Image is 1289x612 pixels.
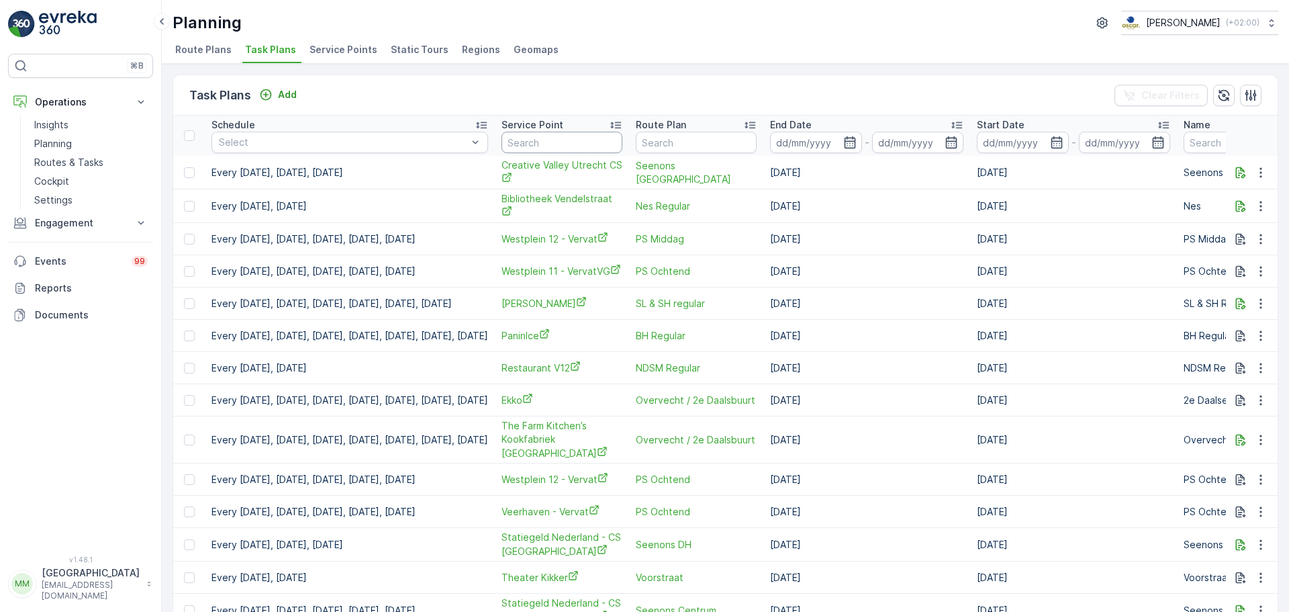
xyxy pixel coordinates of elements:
[502,192,622,220] span: Bibliotheek Vendelstraat
[184,474,195,485] div: Toggle Row Selected
[462,43,500,56] span: Regions
[763,528,970,562] td: [DATE]
[763,464,970,496] td: [DATE]
[970,464,1177,496] td: [DATE]
[184,266,195,277] div: Toggle Row Selected
[636,132,757,153] input: Search
[1114,85,1208,106] button: Clear Filters
[763,562,970,594] td: [DATE]
[770,118,812,132] p: End Date
[502,264,622,278] span: Westplein 11 - VervatVG
[34,118,68,132] p: Insights
[130,60,144,71] p: ⌘B
[636,297,757,310] a: SL & SH regular
[763,288,970,320] td: [DATE]
[970,288,1177,320] td: [DATE]
[184,331,195,341] div: Toggle Row Selected
[502,361,622,375] a: Restaurant V12
[970,320,1177,352] td: [DATE]
[8,210,153,236] button: Engagement
[175,43,232,56] span: Route Plans
[254,87,302,103] button: Add
[636,505,757,519] a: PS Ochtend
[502,531,622,558] a: Statiegeld Nederland - CS Den Haag
[636,118,686,132] p: Route Plan
[29,191,153,210] a: Settings
[205,352,495,384] td: Every [DATE], [DATE]
[29,172,153,191] a: Cockpit
[872,132,964,153] input: dd/mm/yyyy
[205,255,495,288] td: Every [DATE], [DATE], [DATE], [DATE], [DATE]
[189,86,251,105] p: Task Plans
[34,137,72,150] p: Planning
[8,566,153,601] button: MM[GEOGRAPHIC_DATA][EMAIL_ADDRESS][DOMAIN_NAME]
[502,296,622,310] span: [PERSON_NAME]
[763,189,970,223] td: [DATE]
[1184,118,1210,132] p: Name
[205,384,495,417] td: Every [DATE], [DATE], [DATE], [DATE], [DATE], [DATE], [DATE]
[970,223,1177,255] td: [DATE]
[636,538,757,552] span: Seenons DH
[39,11,97,38] img: logo_light-DOdMpM7g.png
[391,43,448,56] span: Static Tours
[636,571,757,584] span: Voorstraat
[763,352,970,384] td: [DATE]
[29,153,153,172] a: Routes & Tasks
[977,118,1024,132] p: Start Date
[636,159,757,186] a: Seenons Utrecht
[1121,15,1141,30] img: basis-logo_rgb2x.png
[35,216,126,230] p: Engagement
[636,473,757,486] span: PS Ochtend
[636,232,757,246] a: PS Middag
[205,223,495,255] td: Every [DATE], [DATE], [DATE], [DATE], [DATE]
[636,265,757,278] span: PS Ochtend
[763,156,970,189] td: [DATE]
[34,193,73,207] p: Settings
[502,159,622,186] a: Creative Valley Utrecht CS
[636,159,757,186] span: Seenons [GEOGRAPHIC_DATA]
[35,95,126,109] p: Operations
[211,118,255,132] p: Schedule
[8,302,153,329] a: Documents
[636,200,757,213] a: Nes Regular
[205,320,495,352] td: Every [DATE], [DATE], [DATE], [DATE], [DATE], [DATE], [DATE]
[184,539,195,550] div: Toggle Row Selected
[970,255,1177,288] td: [DATE]
[502,132,622,153] input: Search
[970,528,1177,562] td: [DATE]
[8,89,153,116] button: Operations
[763,320,970,352] td: [DATE]
[970,384,1177,417] td: [DATE]
[977,132,1069,153] input: dd/mm/yyyy
[173,12,242,34] p: Planning
[502,505,622,519] a: Veerhaven - Vervat
[205,562,495,594] td: Every [DATE], [DATE]
[184,572,195,583] div: Toggle Row Selected
[502,296,622,310] a: Pendergast
[502,232,622,246] a: Westplein 12 - Vervat
[970,417,1177,464] td: [DATE]
[134,256,145,267] p: 99
[35,308,148,322] p: Documents
[205,528,495,562] td: Every [DATE], [DATE], [DATE]
[205,189,495,223] td: Every [DATE], [DATE]
[502,329,622,343] a: PaninIce
[42,566,140,580] p: [GEOGRAPHIC_DATA]
[763,384,970,417] td: [DATE]
[636,433,757,447] span: Overvecht / 2e Daalsbuurt
[970,189,1177,223] td: [DATE]
[502,472,622,486] a: Westplein 12 - Vervat
[11,573,33,595] div: MM
[29,134,153,153] a: Planning
[205,464,495,496] td: Every [DATE], [DATE], [DATE], [DATE], [DATE]
[184,507,195,517] div: Toggle Row Selected
[502,393,622,407] span: Ekko
[205,288,495,320] td: Every [DATE], [DATE], [DATE], [DATE], [DATE], [DATE]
